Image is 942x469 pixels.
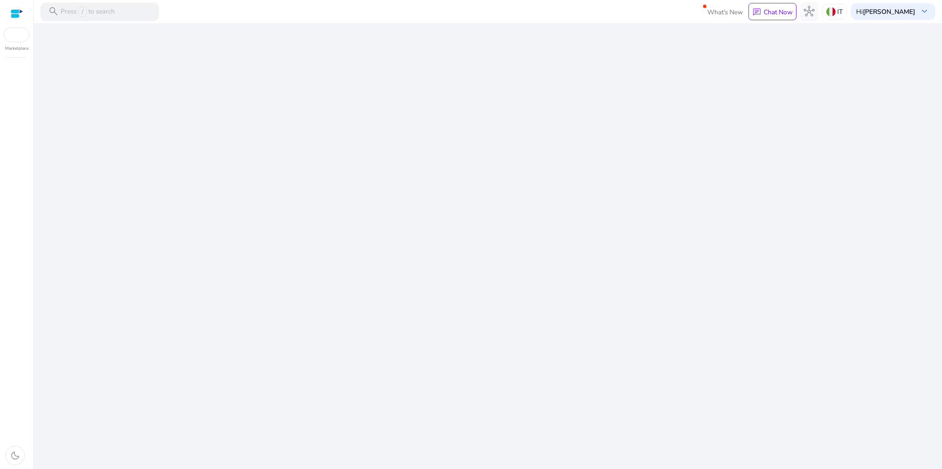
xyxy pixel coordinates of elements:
[826,7,836,16] img: it.svg
[919,6,930,17] span: keyboard_arrow_down
[48,6,59,17] span: search
[804,6,815,17] span: hub
[752,8,762,17] span: chat
[10,450,21,461] span: dark_mode
[837,4,843,19] p: IT
[764,8,793,16] p: Chat Now
[707,5,743,19] span: What's New
[856,8,915,15] p: Hi
[863,7,915,16] b: [PERSON_NAME]
[800,3,819,21] button: hub
[61,7,115,17] p: Press to search
[78,7,86,17] span: /
[5,45,29,52] p: Marketplace
[748,3,796,20] button: chatChat Now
